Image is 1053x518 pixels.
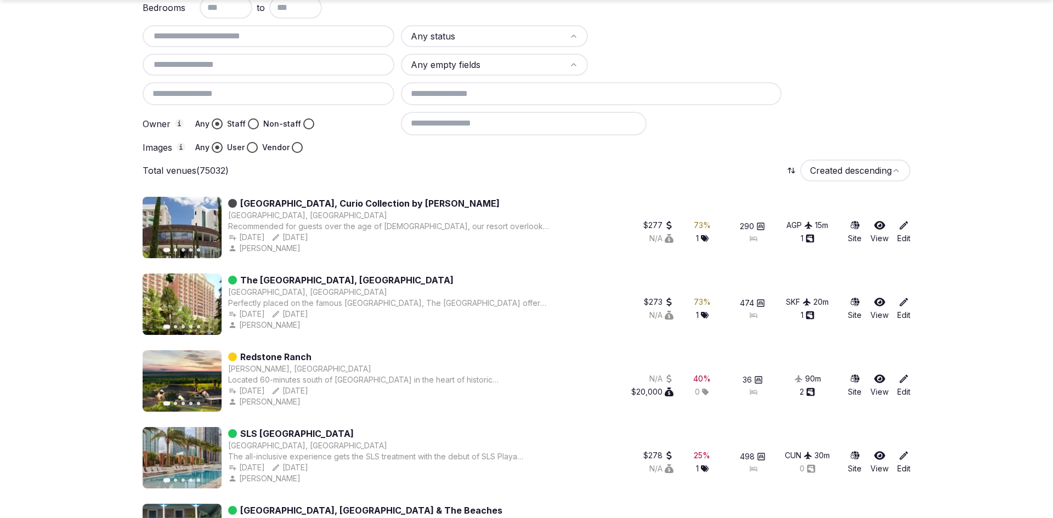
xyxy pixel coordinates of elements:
[228,320,303,331] button: [PERSON_NAME]
[143,3,186,12] label: Bedrooms
[743,374,752,385] span: 36
[740,451,766,462] button: 498
[649,373,673,384] button: N/A
[197,325,200,328] button: Go to slide 5
[631,386,673,397] button: $20,000
[694,220,711,231] div: 73 %
[143,274,222,335] img: Featured image for The Westin Riverwalk, San Antonio
[897,450,910,474] a: Edit
[182,325,185,328] button: Go to slide 3
[694,220,711,231] button: 73%
[195,142,210,153] label: Any
[801,310,814,321] button: 1
[649,463,673,474] button: N/A
[271,309,308,320] button: [DATE]
[143,143,186,152] label: Images
[228,287,387,298] div: [GEOGRAPHIC_DATA], [GEOGRAPHIC_DATA]
[228,440,387,451] button: [GEOGRAPHIC_DATA], [GEOGRAPHIC_DATA]
[800,463,816,474] button: 0
[271,232,308,243] button: [DATE]
[227,142,245,153] label: User
[870,373,888,397] a: View
[848,450,862,474] button: Site
[163,325,171,329] button: Go to slide 1
[189,325,193,328] button: Go to slide 4
[240,427,354,440] a: SLS [GEOGRAPHIC_DATA]
[271,462,308,473] button: [DATE]
[814,450,830,461] button: 30m
[228,363,371,374] button: [PERSON_NAME], [GEOGRAPHIC_DATA]
[271,385,308,396] div: [DATE]
[240,197,500,210] a: [GEOGRAPHIC_DATA], Curio Collection by [PERSON_NAME]
[228,473,303,484] button: [PERSON_NAME]
[182,248,185,252] button: Go to slide 3
[696,310,709,321] button: 1
[643,220,673,231] button: $277
[897,220,910,244] a: Edit
[848,373,862,397] button: Site
[189,479,193,482] button: Go to slide 4
[813,297,829,308] button: 20m
[227,118,246,129] label: Staff
[785,450,812,461] div: CUN
[228,385,265,396] button: [DATE]
[182,402,185,405] button: Go to slide 3
[848,220,862,244] button: Site
[197,402,200,405] button: Go to slide 5
[197,248,200,252] button: Go to slide 5
[228,243,303,254] div: [PERSON_NAME]
[695,386,700,397] span: 0
[815,220,828,231] div: 15 m
[195,118,210,129] label: Any
[174,248,177,252] button: Go to slide 2
[740,298,765,309] button: 474
[694,450,710,461] div: 25 %
[694,297,711,308] button: 73%
[174,325,177,328] button: Go to slide 2
[228,232,265,243] button: [DATE]
[262,142,290,153] label: Vendor
[228,210,387,221] button: [GEOGRAPHIC_DATA], [GEOGRAPHIC_DATA]
[228,374,549,385] div: Located 60-minutes south of [GEOGRAPHIC_DATA] in the heart of historic [GEOGRAPHIC_DATA], the [GE...
[143,119,186,129] label: Owner
[801,233,814,244] button: 1
[263,118,301,129] label: Non-staff
[815,220,828,231] button: 15m
[643,450,673,461] button: $278
[228,462,265,473] button: [DATE]
[649,233,673,244] button: N/A
[786,220,813,231] button: AGP
[163,478,171,482] button: Go to slide 1
[693,373,711,384] button: 40%
[870,297,888,321] a: View
[848,297,862,321] a: Site
[182,479,185,482] button: Go to slide 3
[740,221,765,232] button: 290
[644,297,673,308] button: $273
[694,450,710,461] button: 25%
[813,297,829,308] div: 20 m
[786,297,811,308] div: SKF
[696,233,709,244] button: 1
[228,396,303,407] button: [PERSON_NAME]
[897,297,910,321] a: Edit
